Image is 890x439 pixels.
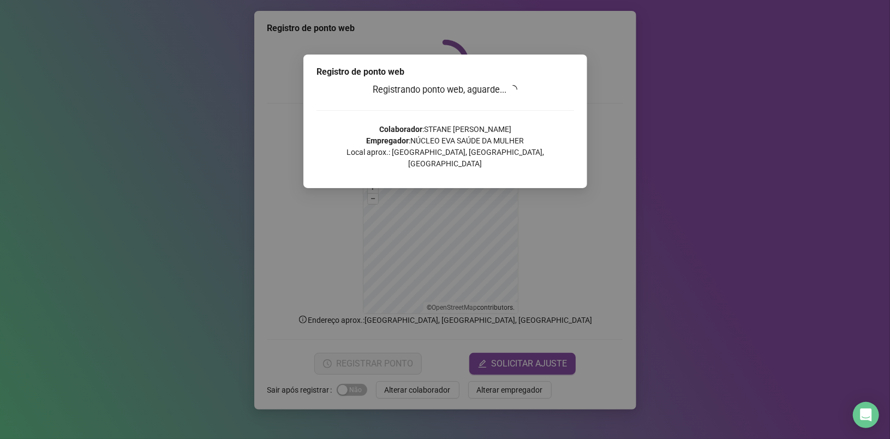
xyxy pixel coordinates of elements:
[508,85,518,94] span: loading
[316,65,574,79] div: Registro de ponto web
[316,124,574,170] p: : STFANE [PERSON_NAME] : NÚCLEO EVA SAÚDE DA MULHER Local aprox.: [GEOGRAPHIC_DATA], [GEOGRAPHIC_...
[853,402,879,428] div: Open Intercom Messenger
[316,83,574,97] h3: Registrando ponto web, aguarde...
[379,125,422,134] strong: Colaborador
[366,136,409,145] strong: Empregador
